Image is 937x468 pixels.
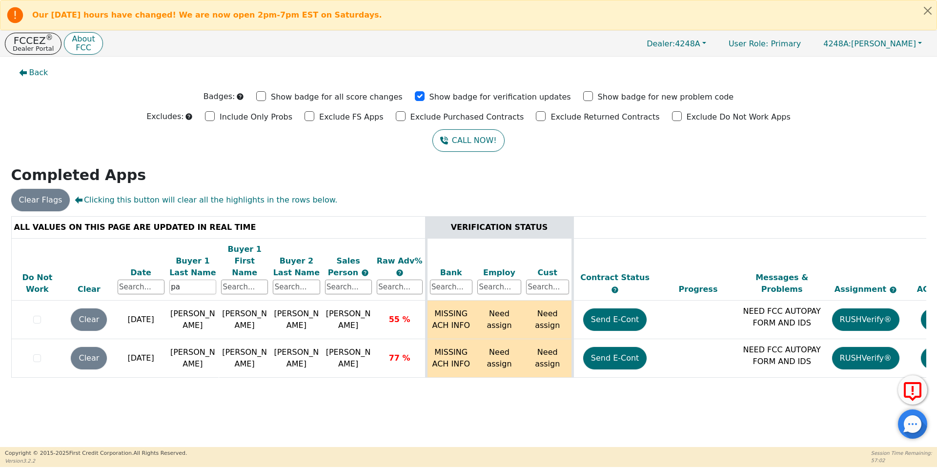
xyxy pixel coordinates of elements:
p: Version 3.2.2 [5,457,187,465]
p: Dealer Portal [13,45,54,52]
button: Close alert [919,0,937,20]
div: Bank [430,267,473,279]
input: Search... [377,280,423,294]
div: Date [118,267,164,279]
td: [PERSON_NAME] [219,339,270,378]
span: Contract Status [580,273,650,282]
p: Primary [719,34,811,53]
p: 57:02 [871,457,932,464]
p: Exclude Do Not Work Apps [687,111,791,123]
td: [PERSON_NAME] [167,301,219,339]
button: AboutFCC [64,32,102,55]
span: 4248A [647,39,700,48]
div: Employ [477,267,521,279]
td: Need assign [524,301,572,339]
div: Buyer 2 Last Name [273,255,320,279]
p: Copyright © 2015- 2025 First Credit Corporation. [5,449,187,458]
div: Clear [65,284,112,295]
p: Badges: [204,91,235,102]
td: [PERSON_NAME] [270,301,322,339]
div: VERIFICATION STATUS [430,222,569,233]
span: Raw Adv% [377,256,423,265]
div: Buyer 1 Last Name [169,255,216,279]
button: Clear Flags [11,189,70,211]
button: 4248A:[PERSON_NAME] [813,36,932,51]
button: Clear [71,308,107,331]
span: User Role : [729,39,768,48]
span: 4248A: [823,39,851,48]
p: Exclude FS Apps [319,111,384,123]
span: [PERSON_NAME] [326,347,371,368]
p: NEED FCC AUTOPAY FORM AND IDS [742,305,821,329]
button: Report Error to FCC [898,375,927,405]
input: Search... [526,280,569,294]
div: Do Not Work [14,272,61,295]
button: Send E-Cont [583,347,647,369]
a: User Role: Primary [719,34,811,53]
button: Back [11,61,56,84]
strong: Completed Apps [11,166,146,183]
p: NEED FCC AUTOPAY FORM AND IDS [742,344,821,367]
input: Search... [221,280,268,294]
p: Show badge for new problem code [598,91,734,103]
td: [DATE] [115,301,167,339]
td: Need assign [475,301,524,339]
input: Search... [325,280,372,294]
span: Clicking this button will clear all the highlights in the rows below. [75,194,337,206]
div: Messages & Problems [742,272,821,295]
div: Progress [659,284,738,295]
td: [DATE] [115,339,167,378]
td: [PERSON_NAME] [219,301,270,339]
span: All Rights Reserved. [133,450,187,456]
p: FCCEZ [13,36,54,45]
button: Dealer:4248A [636,36,716,51]
td: [PERSON_NAME] [167,339,219,378]
div: Buyer 1 First Name [221,244,268,279]
td: Need assign [524,339,572,378]
button: RUSHVerify® [832,347,899,369]
button: RUSHVerify® [832,308,899,331]
span: [PERSON_NAME] [823,39,916,48]
div: Cust [526,267,569,279]
p: Show badge for verification updates [429,91,571,103]
input: Search... [169,280,216,294]
input: Search... [118,280,164,294]
input: Search... [477,280,521,294]
span: 77 % [389,353,410,363]
p: Excludes: [146,111,183,122]
span: Back [29,67,48,79]
p: FCC [72,44,95,52]
b: Our [DATE] hours have changed! We are now open 2pm-7pm EST on Saturdays. [32,10,382,20]
span: [PERSON_NAME] [326,309,371,330]
button: FCCEZ®Dealer Portal [5,33,61,55]
button: Send E-Cont [583,308,647,331]
td: MISSING ACH INFO [426,301,475,339]
p: About [72,35,95,43]
p: Exclude Returned Contracts [550,111,659,123]
p: Include Only Probs [220,111,292,123]
input: Search... [430,280,473,294]
span: 55 % [389,315,410,324]
div: ALL VALUES ON THIS PAGE ARE UPDATED IN REAL TIME [14,222,423,233]
span: Sales Person [328,256,361,277]
input: Search... [273,280,320,294]
button: CALL NOW! [432,129,504,152]
button: Clear [71,347,107,369]
sup: ® [46,33,53,42]
p: Session Time Remaining: [871,449,932,457]
span: Dealer: [647,39,675,48]
td: MISSING ACH INFO [426,339,475,378]
p: Exclude Purchased Contracts [410,111,524,123]
td: Need assign [475,339,524,378]
span: Assignment [835,285,889,294]
p: Show badge for all score changes [271,91,403,103]
td: [PERSON_NAME] [270,339,322,378]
